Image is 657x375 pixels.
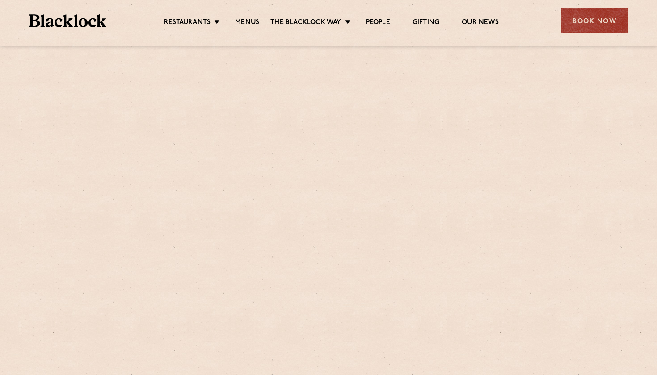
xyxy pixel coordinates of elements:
a: People [366,18,390,28]
div: Book Now [561,8,628,33]
a: Gifting [413,18,439,28]
a: Menus [235,18,259,28]
a: The Blacklock Way [270,18,341,28]
img: BL_Textured_Logo-footer-cropped.svg [29,14,106,27]
a: Restaurants [164,18,211,28]
a: Our News [462,18,499,28]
